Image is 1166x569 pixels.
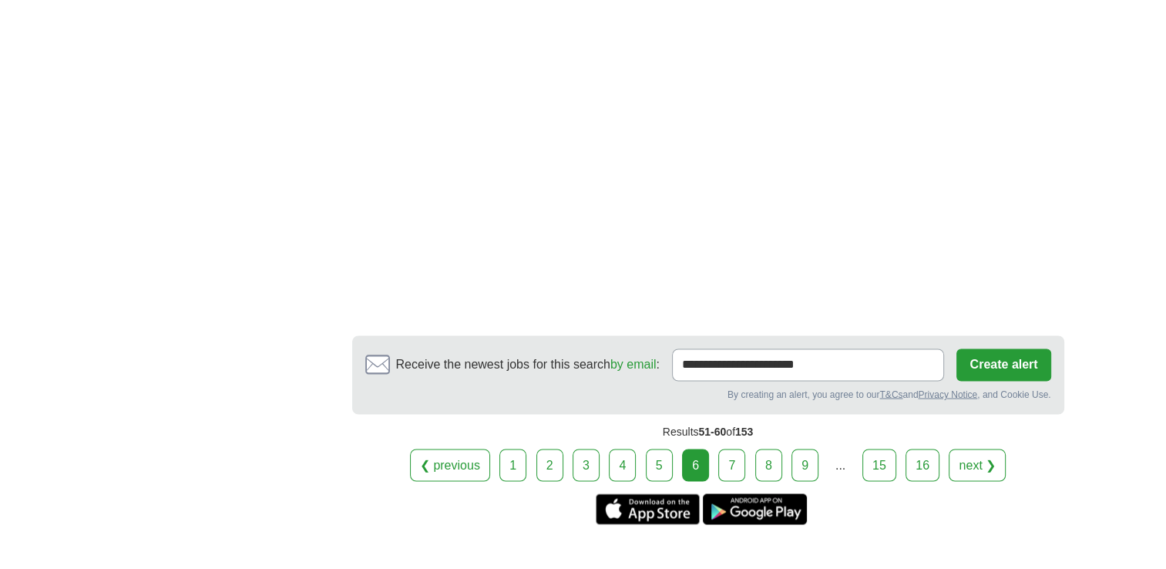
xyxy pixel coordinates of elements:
[536,449,563,481] a: 2
[703,493,807,524] a: Get the Android app
[735,425,753,437] span: 153
[755,449,782,481] a: 8
[879,389,902,399] a: T&Cs
[596,493,700,524] a: Get the iPhone app
[698,425,726,437] span: 51-60
[791,449,818,481] a: 9
[609,449,636,481] a: 4
[573,449,600,481] a: 3
[396,355,660,374] span: Receive the newest jobs for this search :
[862,449,896,481] a: 15
[646,449,673,481] a: 5
[610,358,657,371] a: by email
[949,449,1006,481] a: next ❯
[718,449,745,481] a: 7
[918,389,977,399] a: Privacy Notice
[956,348,1050,381] button: Create alert
[825,449,855,480] div: ...
[365,387,1051,401] div: By creating an alert, you agree to our and , and Cookie Use.
[906,449,939,481] a: 16
[499,449,526,481] a: 1
[352,414,1064,449] div: Results of
[682,449,709,481] div: 6
[410,449,490,481] a: ❮ previous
